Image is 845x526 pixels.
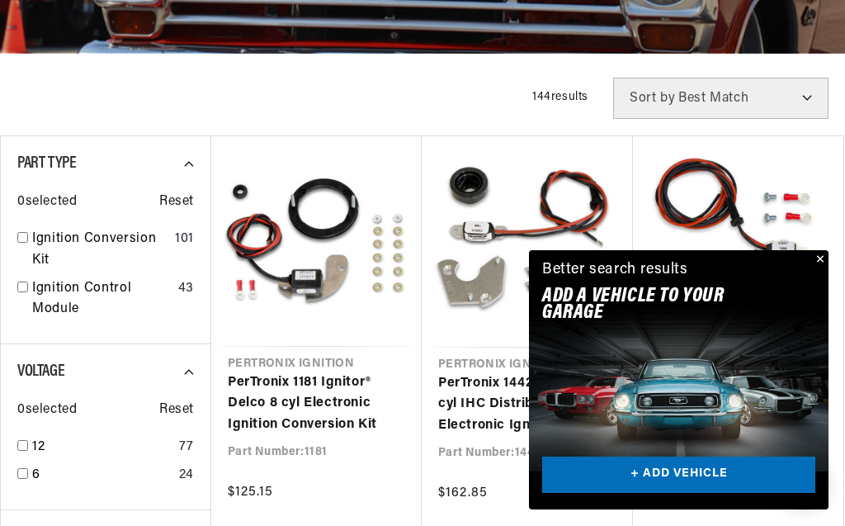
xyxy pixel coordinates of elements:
div: Better search results [542,258,688,282]
span: Sort by [630,92,675,105]
select: Sort by [613,78,828,119]
button: Close [809,250,828,270]
div: 101 [175,229,194,250]
a: PerTronix 1442 Ignitor® 4 cyl IHC Distributor Electronic Ignition Conversion Kit [438,373,616,437]
a: Ignition Conversion Kit [32,229,168,271]
div: 77 [179,437,194,458]
span: 144 results [532,91,588,103]
span: Reset [159,192,194,213]
span: Part Type [17,155,76,172]
span: Reset [159,400,194,421]
a: PerTronix 1181 Ignitor® Delco 8 cyl Electronic Ignition Conversion Kit [228,372,405,436]
div: 43 [178,278,194,300]
h2: Add A VEHICLE to your garage [542,288,774,322]
span: 0 selected [17,400,77,421]
a: Ignition Control Module [32,278,172,320]
div: 24 [179,465,194,486]
a: + ADD VEHICLE [542,457,815,494]
span: Voltage [17,363,64,380]
a: 12 [32,437,172,458]
a: 6 [32,465,172,486]
span: 0 selected [17,192,77,213]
